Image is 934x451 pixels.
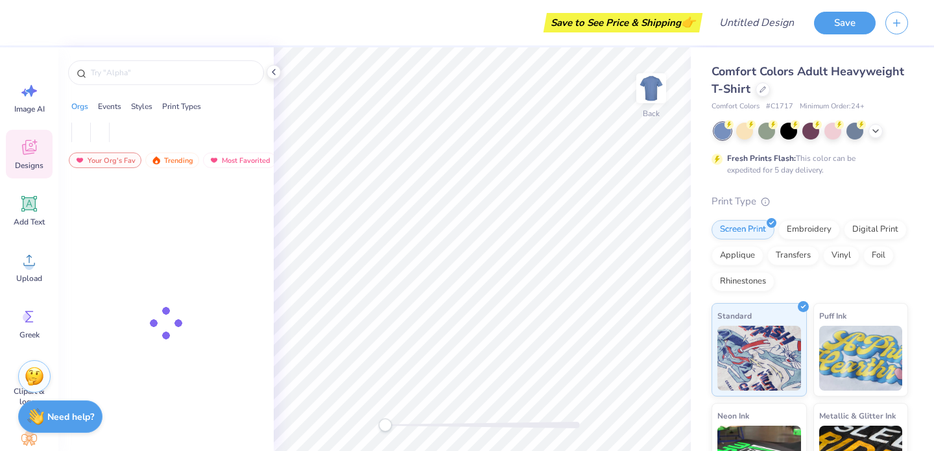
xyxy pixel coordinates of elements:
[379,419,392,432] div: Accessibility label
[778,220,840,239] div: Embroidery
[98,101,121,112] div: Events
[712,194,908,209] div: Print Type
[638,75,664,101] img: Back
[19,330,40,340] span: Greek
[712,101,760,112] span: Comfort Colors
[75,156,85,165] img: most_fav.gif
[819,409,896,422] span: Metallic & Glitter Ink
[14,217,45,227] span: Add Text
[823,246,859,265] div: Vinyl
[709,10,804,36] input: Untitled Design
[717,409,749,422] span: Neon Ink
[819,326,903,391] img: Puff Ink
[712,220,774,239] div: Screen Print
[209,156,219,165] img: most_fav.gif
[727,153,796,164] strong: Fresh Prints Flash:
[203,152,276,168] div: Most Favorited
[16,273,42,284] span: Upload
[90,66,256,79] input: Try "Alpha"
[819,309,846,323] span: Puff Ink
[712,64,904,97] span: Comfort Colors Adult Heavyweight T-Shirt
[681,14,695,30] span: 👉
[47,411,94,423] strong: Need help?
[69,152,141,168] div: Your Org's Fav
[767,246,819,265] div: Transfers
[162,101,201,112] div: Print Types
[727,152,887,176] div: This color can be expedited for 5 day delivery.
[800,101,865,112] span: Minimum Order: 24 +
[717,326,801,391] img: Standard
[547,13,699,32] div: Save to See Price & Shipping
[814,12,876,34] button: Save
[71,101,88,112] div: Orgs
[15,160,43,171] span: Designs
[131,101,152,112] div: Styles
[717,309,752,323] span: Standard
[643,108,660,119] div: Back
[844,220,907,239] div: Digital Print
[712,246,763,265] div: Applique
[863,246,894,265] div: Foil
[145,152,199,168] div: Trending
[14,104,45,114] span: Image AI
[151,156,162,165] img: trending.gif
[766,101,793,112] span: # C1717
[712,272,774,291] div: Rhinestones
[8,386,51,407] span: Clipart & logos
